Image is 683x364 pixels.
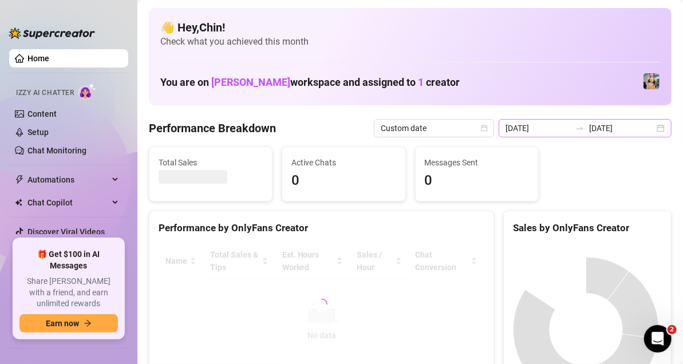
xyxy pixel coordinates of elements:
span: 1 [418,76,424,88]
a: Chat Monitoring [27,146,86,155]
span: Chat Copilot [27,193,109,212]
span: Messages Sent [425,156,529,169]
a: Content [27,109,57,118]
span: Earn now [46,319,79,328]
iframe: Intercom live chat [644,325,672,353]
span: 0 [291,170,396,192]
span: Custom date [381,120,487,137]
a: Setup [27,128,49,137]
span: loading [316,299,327,310]
a: Home [27,54,49,63]
div: Sales by OnlyFans Creator [513,220,662,236]
span: Check what you achieved this month [160,35,660,48]
img: AI Chatter [78,83,96,100]
span: to [575,124,585,133]
h4: Performance Breakdown [149,120,276,136]
span: 0 [425,170,529,192]
h4: 👋 Hey, Chin ! [160,19,660,35]
h1: You are on workspace and assigned to creator [160,76,460,89]
span: swap-right [575,124,585,133]
span: 🎁 Get $100 in AI Messages [19,249,118,271]
input: End date [589,122,654,134]
span: Active Chats [291,156,396,169]
img: logo-BBDzfeDw.svg [9,27,95,39]
img: Chat Copilot [15,199,22,207]
span: calendar [481,125,488,132]
a: Discover Viral Videos [27,227,105,236]
span: 2 [668,325,677,334]
span: arrow-right [84,319,92,327]
button: Earn nowarrow-right [19,314,118,333]
span: Izzy AI Chatter [16,88,74,98]
span: Share [PERSON_NAME] with a friend, and earn unlimited rewards [19,276,118,310]
span: [PERSON_NAME] [211,76,290,88]
span: thunderbolt [15,175,24,184]
span: Total Sales [159,156,263,169]
input: Start date [506,122,571,134]
div: Performance by OnlyFans Creator [159,220,484,236]
span: Automations [27,171,109,189]
img: Veronica [643,73,660,89]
